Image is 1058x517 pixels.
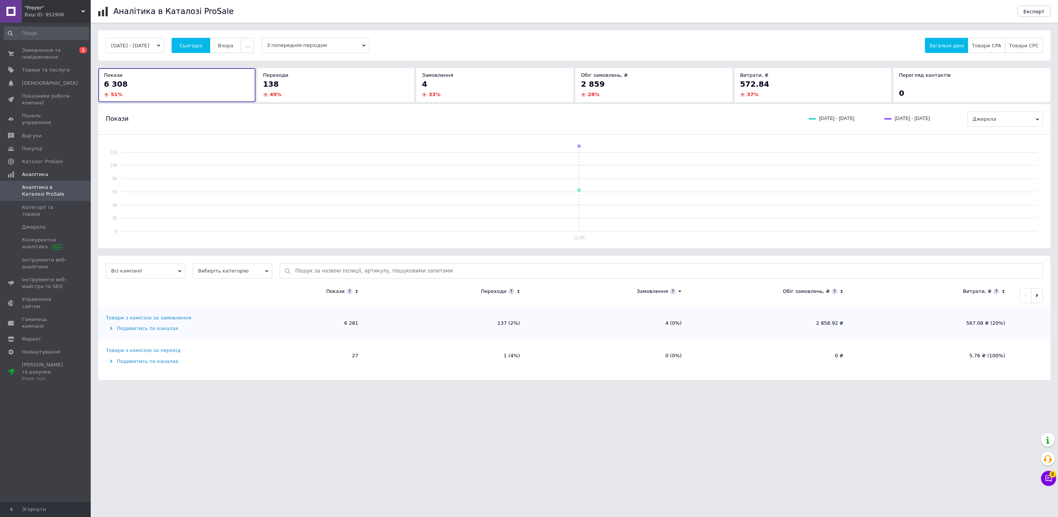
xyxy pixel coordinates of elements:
[204,307,366,339] td: 6 281
[925,38,968,53] button: Загальні дані
[740,79,769,89] span: 572.84
[112,189,118,195] text: 6k
[262,38,369,53] span: З попереднім періодом
[22,158,63,165] span: Каталог ProSale
[263,79,279,89] span: 138
[783,288,830,295] div: Обіг замовлень, ₴
[1049,471,1056,478] span: 6
[740,72,769,78] span: Витрати, ₴
[967,112,1043,127] span: Джерела
[193,263,272,279] span: Виберіть категорію
[104,79,128,89] span: 6 308
[210,38,241,53] button: Вчора
[112,202,118,208] text: 4k
[326,288,345,295] div: Покази
[528,339,689,372] td: 0 (0%)
[929,43,964,48] span: Загальні дані
[422,72,453,78] span: Замовлення
[22,93,70,106] span: Показники роботи компанії
[366,307,528,339] td: 137 (2%)
[481,288,506,295] div: Переходи
[528,307,689,339] td: 4 (0%)
[22,171,48,178] span: Аналітика
[110,150,118,155] text: 12k
[263,72,288,78] span: Переходи
[106,115,129,123] span: Покази
[112,215,118,221] text: 2k
[79,47,87,53] span: 1
[22,296,70,310] span: Управління сайтом
[1024,9,1045,14] span: Експорт
[25,11,91,18] div: Ваш ID: 952906
[22,80,78,87] span: [DEMOGRAPHIC_DATA]
[429,92,440,97] span: 33 %
[295,264,1039,278] input: Пошук за назвою позиції, артикулу, пошуковими запитами
[1009,43,1039,48] span: Товари CPC
[851,307,1013,339] td: 567.08 ₴ (20%)
[111,92,122,97] span: 51 %
[22,47,70,61] span: Замовлення та повідомлення
[25,5,81,11] span: "Frezer"
[22,375,70,382] div: Prom топ
[1018,6,1051,17] button: Експорт
[689,307,851,339] td: 2 858.92 ₴
[637,288,668,295] div: Замовлення
[22,112,70,126] span: Панель управління
[106,347,181,354] div: Товари з комісією за перехід
[218,43,233,48] span: Вчора
[968,38,1005,53] button: Товари CPA
[245,43,249,48] span: ...
[22,336,41,343] span: Маркет
[270,92,282,97] span: 49 %
[22,237,70,250] span: Конкурентна аналітика
[972,43,1001,48] span: Товари CPA
[851,339,1013,372] td: 5.76 ₴ (100%)
[106,38,164,53] button: [DATE] - [DATE]
[106,325,202,332] div: Подивитись по каналах
[22,132,42,139] span: Відгуки
[963,288,991,295] div: Витрати, ₴
[899,89,904,98] span: 0
[1041,471,1056,486] button: Чат з покупцем6
[22,145,42,152] span: Покупці
[899,72,951,78] span: Перегляд контактів
[422,79,427,89] span: 4
[581,72,628,78] span: Обіг замовлень, ₴
[180,43,203,48] span: Сьогодні
[104,72,122,78] span: Покази
[581,79,605,89] span: 2 859
[573,235,585,240] text: 12.09
[4,26,89,40] input: Пошук
[22,276,70,290] span: Інструменти веб-майстра та SEO
[1005,38,1043,53] button: Товари CPC
[115,229,117,234] text: 0
[172,38,211,53] button: Сьогодні
[22,204,70,218] span: Категорії та товари
[204,339,366,372] td: 27
[22,349,60,355] span: Налаштування
[22,316,70,330] span: Гаманець компанії
[112,176,118,181] text: 8k
[22,257,70,270] span: Інструменти веб-аналітики
[106,358,202,365] div: Подивитись по каналах
[241,38,254,53] button: ...
[22,361,70,382] span: [PERSON_NAME] та рахунки
[366,339,528,372] td: 1 (4%)
[106,263,185,279] span: Всі кампанії
[22,67,70,73] span: Товари та послуги
[689,339,851,372] td: 0 ₴
[747,92,759,97] span: 37 %
[110,163,118,168] text: 10k
[22,224,45,230] span: Джерела
[22,184,70,198] span: Аналітика в Каталозі ProSale
[588,92,599,97] span: 28 %
[113,7,234,16] h1: Аналітика в Каталозі ProSale
[106,315,191,321] div: Товари з комісією за замовлення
